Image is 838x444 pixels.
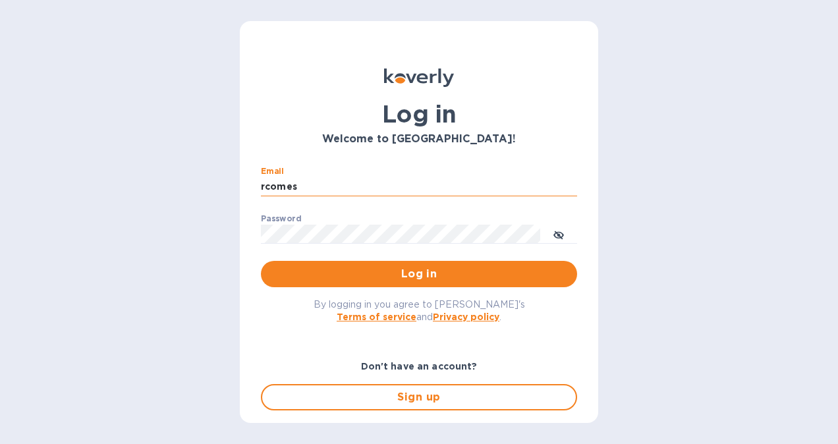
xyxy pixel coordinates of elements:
[261,384,577,410] button: Sign up
[273,389,565,405] span: Sign up
[545,221,572,247] button: toggle password visibility
[361,361,478,372] b: Don't have an account?
[271,266,567,282] span: Log in
[261,215,301,223] label: Password
[314,299,525,322] span: By logging in you agree to [PERSON_NAME]'s and .
[261,133,577,146] h3: Welcome to [GEOGRAPHIC_DATA]!
[384,69,454,87] img: Koverly
[337,312,416,322] a: Terms of service
[433,312,499,322] a: Privacy policy
[261,177,577,197] input: Enter email address
[261,261,577,287] button: Log in
[261,100,577,128] h1: Log in
[261,167,284,175] label: Email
